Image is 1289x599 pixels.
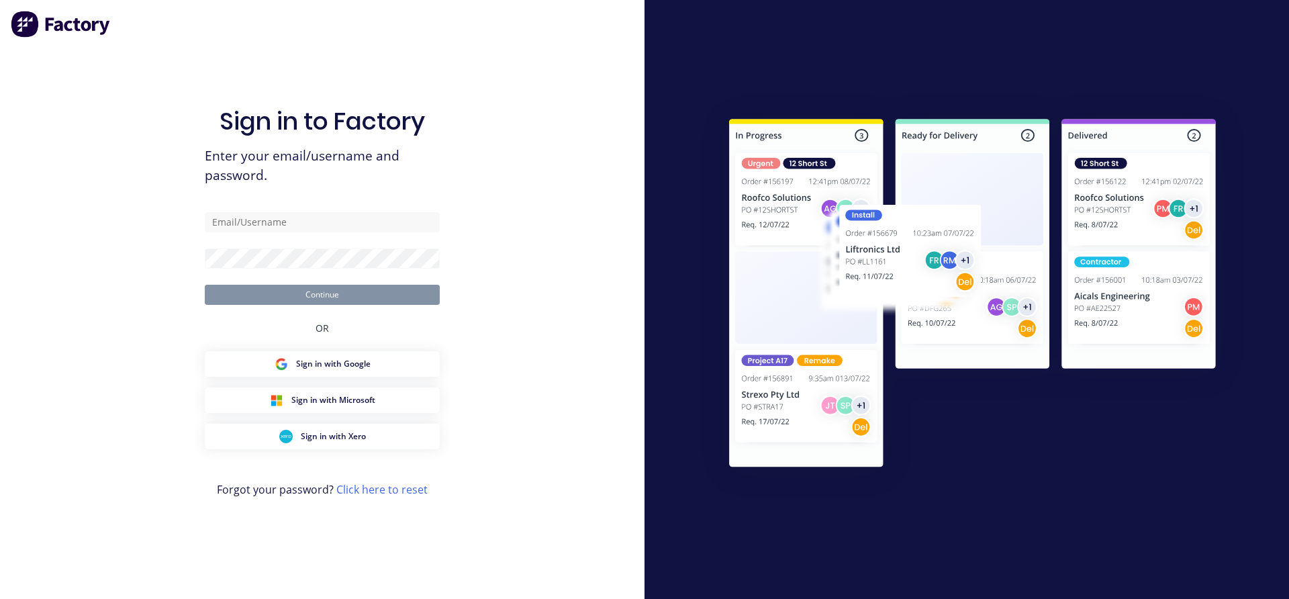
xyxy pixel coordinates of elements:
a: Click here to reset [336,482,428,497]
button: Google Sign inSign in with Google [205,351,440,377]
div: OR [316,305,329,351]
h1: Sign in to Factory [220,107,425,136]
img: Google Sign in [275,357,288,371]
span: Sign in with Google [296,358,371,370]
button: Continue [205,285,440,305]
img: Microsoft Sign in [270,394,283,407]
img: Xero Sign in [279,430,293,443]
input: Email/Username [205,212,440,232]
img: Sign in [700,92,1245,499]
img: Factory [11,11,111,38]
button: Microsoft Sign inSign in with Microsoft [205,387,440,413]
span: Enter your email/username and password. [205,146,440,185]
span: Forgot your password? [217,481,428,498]
span: Sign in with Microsoft [291,394,375,406]
span: Sign in with Xero [301,430,366,443]
button: Xero Sign inSign in with Xero [205,424,440,449]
